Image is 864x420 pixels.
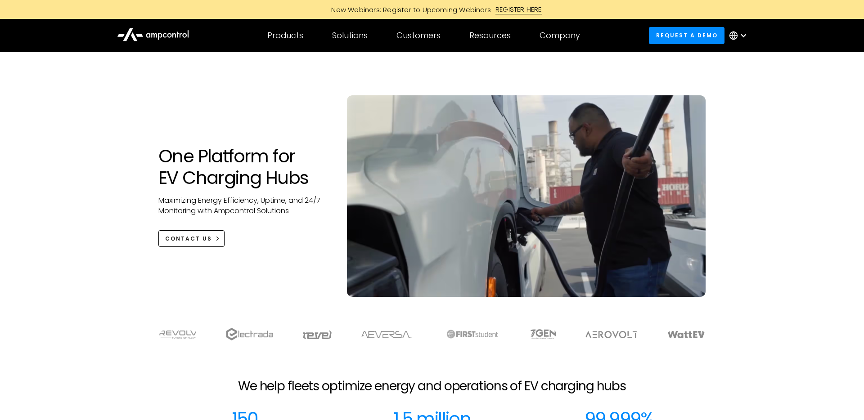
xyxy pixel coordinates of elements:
a: New Webinars: Register to Upcoming WebinarsREGISTER HERE [229,4,634,14]
h1: One Platform for EV Charging Hubs [158,145,329,188]
h2: We help fleets optimize energy and operations of EV charging hubs [238,379,626,394]
p: Maximizing Energy Efficiency, Uptime, and 24/7 Monitoring with Ampcontrol Solutions [158,196,329,216]
div: Customers [396,31,441,40]
div: Company [540,31,580,40]
div: Products [267,31,303,40]
div: Solutions [332,31,368,40]
img: electrada logo [226,328,273,340]
img: Aerovolt Logo [585,331,639,338]
a: Request a demo [649,27,724,44]
a: CONTACT US [158,230,225,247]
div: CONTACT US [165,235,212,243]
div: New Webinars: Register to Upcoming Webinars [322,5,495,14]
div: REGISTER HERE [495,4,542,14]
img: WattEV logo [667,331,705,338]
div: Resources [469,31,511,40]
